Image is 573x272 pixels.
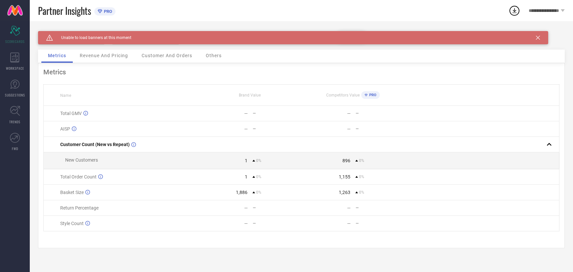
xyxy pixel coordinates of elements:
[356,111,404,116] div: —
[256,190,261,195] span: 0%
[102,9,112,14] span: PRO
[244,111,248,116] div: —
[236,190,247,195] div: 1,886
[253,111,301,116] div: —
[38,31,104,36] div: Brand
[245,158,247,163] div: 1
[60,142,130,147] span: Customer Count (New vs Repeat)
[80,53,128,58] span: Revenue And Pricing
[368,93,376,97] span: PRO
[339,174,350,179] div: 1,155
[65,157,98,163] span: New Customers
[347,111,351,116] div: —
[347,221,351,226] div: —
[38,4,91,18] span: Partner Insights
[244,126,248,132] div: —
[60,126,70,132] span: AISP
[356,206,404,210] div: —
[206,53,222,58] span: Others
[359,158,364,163] span: 0%
[60,111,82,116] span: Total GMV
[53,35,131,40] span: Unable to load banners at this moment
[256,158,261,163] span: 0%
[43,68,559,76] div: Metrics
[12,146,18,151] span: FWD
[60,205,99,211] span: Return Percentage
[142,53,192,58] span: Customer And Orders
[6,66,24,71] span: WORKSPACE
[342,158,350,163] div: 896
[359,190,364,195] span: 0%
[245,174,247,179] div: 1
[253,221,301,226] div: —
[508,5,520,17] div: Open download list
[359,175,364,179] span: 0%
[239,93,261,97] span: Brand Value
[60,174,97,179] span: Total Order Count
[60,190,84,195] span: Basket Size
[60,221,84,226] span: Style Count
[356,221,404,226] div: —
[253,127,301,131] div: —
[48,53,66,58] span: Metrics
[244,221,248,226] div: —
[339,190,350,195] div: 1,263
[356,127,404,131] div: —
[9,119,21,124] span: TRENDS
[60,93,71,98] span: Name
[347,205,351,211] div: —
[256,175,261,179] span: 0%
[253,206,301,210] div: —
[347,126,351,132] div: —
[326,93,360,97] span: Competitors Value
[5,93,25,97] span: SUGGESTIONS
[5,39,25,44] span: SCORECARDS
[244,205,248,211] div: —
